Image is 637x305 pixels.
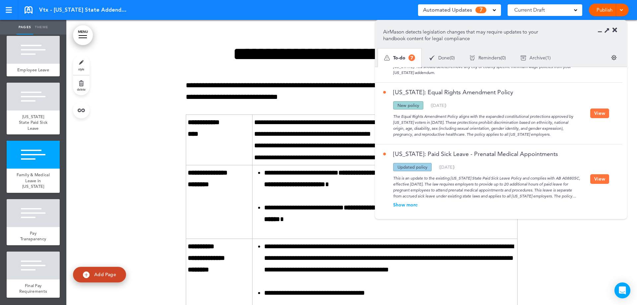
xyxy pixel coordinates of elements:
p: AirMason detects legislation changes that may require updates to your handbook content for legal ... [383,29,548,42]
div: ( ) [513,49,558,67]
span: To-do [393,55,405,60]
div: ( ) [431,103,447,108]
div: This is an update to the existing [US_STATE] State Paid Sick Leave Policy and complies with AB A0... [383,171,590,199]
a: [US_STATE] State Paid Sick Leave [7,111,60,135]
span: Current Draft [514,5,545,15]
span: Final Pay Requirements [19,283,47,294]
a: MENU [73,25,93,45]
span: Reminders [478,55,501,60]
a: style [73,55,90,75]
img: apu_icons_archive.svg [521,55,526,61]
span: 1 [547,55,549,60]
img: apu_icons_todo.svg [384,55,390,61]
span: Employee Leave [17,67,49,73]
button: View [590,174,609,184]
span: delete [77,87,86,91]
a: [US_STATE]: Paid Sick Leave - Prenatal Medical Appointments [383,151,558,157]
a: Final Pay Requirements [7,279,60,298]
img: apu_icons_done.svg [429,55,435,61]
div: Updated policy [393,163,432,171]
div: Open Intercom Messenger [614,282,630,298]
div: The Equal Rights Amendment Policy aligns with the expanded constitutional protections approved by... [383,110,590,137]
a: Theme [33,20,50,35]
span: style [78,67,84,71]
img: apu_icons_remind.svg [469,55,475,61]
a: Pay Transparency [7,227,60,245]
a: [US_STATE]: Equal Rights Amendment Policy [383,89,513,95]
span: Automated Updates [423,5,472,15]
span: Done [438,55,450,60]
div: ( ) [439,165,455,169]
span: Archive [530,55,545,60]
span: 7 [475,7,486,13]
a: Pages [17,20,33,35]
a: Add Page [73,267,126,282]
button: View [590,109,609,118]
span: 0 [451,55,454,60]
span: Add Page [94,271,116,277]
a: Family & Medical Leave in [US_STATE] [7,169,60,193]
span: Pay Transparency [20,230,46,242]
span: 7 [408,54,415,61]
div: New policy [393,101,423,110]
span: [DATE] [440,164,454,170]
div: ( ) [422,49,462,67]
a: delete [73,75,90,95]
div: Show more [383,202,590,207]
span: 0 [502,55,505,60]
span: Vtx - [US_STATE] State Addendum [39,6,129,14]
img: settings.svg [611,55,617,60]
a: Employee Leave [7,64,60,76]
span: [US_STATE] State Paid Sick Leave [19,114,48,131]
span: [DATE] [432,103,445,108]
div: ( ) [462,49,513,67]
span: Family & Medical Leave in [US_STATE] [17,172,50,189]
img: add.svg [83,271,90,278]
a: Publish [594,4,615,16]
